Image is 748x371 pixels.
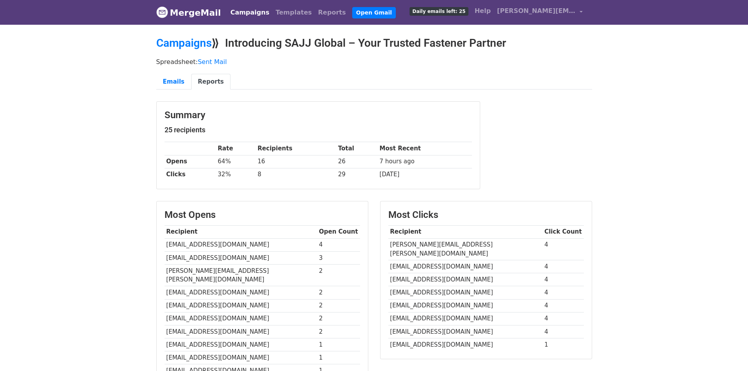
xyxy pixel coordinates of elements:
[317,338,360,351] td: 1
[378,142,472,155] th: Most Recent
[543,286,584,299] td: 4
[317,264,360,286] td: 2
[272,5,315,20] a: Templates
[352,7,396,18] a: Open Gmail
[156,6,168,18] img: MergeMail logo
[165,325,317,338] td: [EMAIL_ADDRESS][DOMAIN_NAME]
[378,155,472,168] td: 7 hours ago
[165,251,317,264] td: [EMAIL_ADDRESS][DOMAIN_NAME]
[472,3,494,19] a: Help
[497,6,576,16] span: [PERSON_NAME][EMAIL_ADDRESS][DOMAIN_NAME]
[406,3,471,19] a: Daily emails left: 25
[543,299,584,312] td: 4
[165,238,317,251] td: [EMAIL_ADDRESS][DOMAIN_NAME]
[165,126,472,134] h5: 25 recipients
[165,264,317,286] td: [PERSON_NAME][EMAIL_ADDRESS][PERSON_NAME][DOMAIN_NAME]
[388,286,543,299] td: [EMAIL_ADDRESS][DOMAIN_NAME]
[227,5,272,20] a: Campaigns
[336,142,378,155] th: Total
[156,37,592,50] h2: ⟫ Introducing SAJJ Global – Your Trusted Fastener Partner
[256,155,336,168] td: 16
[165,168,216,181] th: Clicks
[216,155,256,168] td: 64%
[165,225,317,238] th: Recipient
[388,273,543,286] td: [EMAIL_ADDRESS][DOMAIN_NAME]
[165,338,317,351] td: [EMAIL_ADDRESS][DOMAIN_NAME]
[156,37,212,49] a: Campaigns
[543,238,584,260] td: 4
[543,260,584,273] td: 4
[494,3,586,22] a: [PERSON_NAME][EMAIL_ADDRESS][DOMAIN_NAME]
[191,74,230,90] a: Reports
[317,312,360,325] td: 2
[165,286,317,299] td: [EMAIL_ADDRESS][DOMAIN_NAME]
[216,142,256,155] th: Rate
[156,58,592,66] p: Spreadsheet:
[156,4,221,21] a: MergeMail
[317,238,360,251] td: 4
[388,225,543,238] th: Recipient
[165,155,216,168] th: Opens
[388,325,543,338] td: [EMAIL_ADDRESS][DOMAIN_NAME]
[216,168,256,181] td: 32%
[543,312,584,325] td: 4
[388,312,543,325] td: [EMAIL_ADDRESS][DOMAIN_NAME]
[317,325,360,338] td: 2
[165,209,360,221] h3: Most Opens
[198,58,227,66] a: Sent Mail
[388,260,543,273] td: [EMAIL_ADDRESS][DOMAIN_NAME]
[410,7,468,16] span: Daily emails left: 25
[317,251,360,264] td: 3
[256,142,336,155] th: Recipients
[156,74,191,90] a: Emails
[336,155,378,168] td: 26
[317,299,360,312] td: 2
[336,168,378,181] td: 29
[256,168,336,181] td: 8
[543,325,584,338] td: 4
[543,338,584,351] td: 1
[388,238,543,260] td: [PERSON_NAME][EMAIL_ADDRESS][PERSON_NAME][DOMAIN_NAME]
[388,209,584,221] h3: Most Clicks
[317,286,360,299] td: 2
[315,5,349,20] a: Reports
[388,299,543,312] td: [EMAIL_ADDRESS][DOMAIN_NAME]
[378,168,472,181] td: [DATE]
[543,273,584,286] td: 4
[165,110,472,121] h3: Summary
[388,338,543,351] td: [EMAIL_ADDRESS][DOMAIN_NAME]
[317,225,360,238] th: Open Count
[165,351,317,364] td: [EMAIL_ADDRESS][DOMAIN_NAME]
[165,299,317,312] td: [EMAIL_ADDRESS][DOMAIN_NAME]
[317,351,360,364] td: 1
[543,225,584,238] th: Click Count
[165,312,317,325] td: [EMAIL_ADDRESS][DOMAIN_NAME]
